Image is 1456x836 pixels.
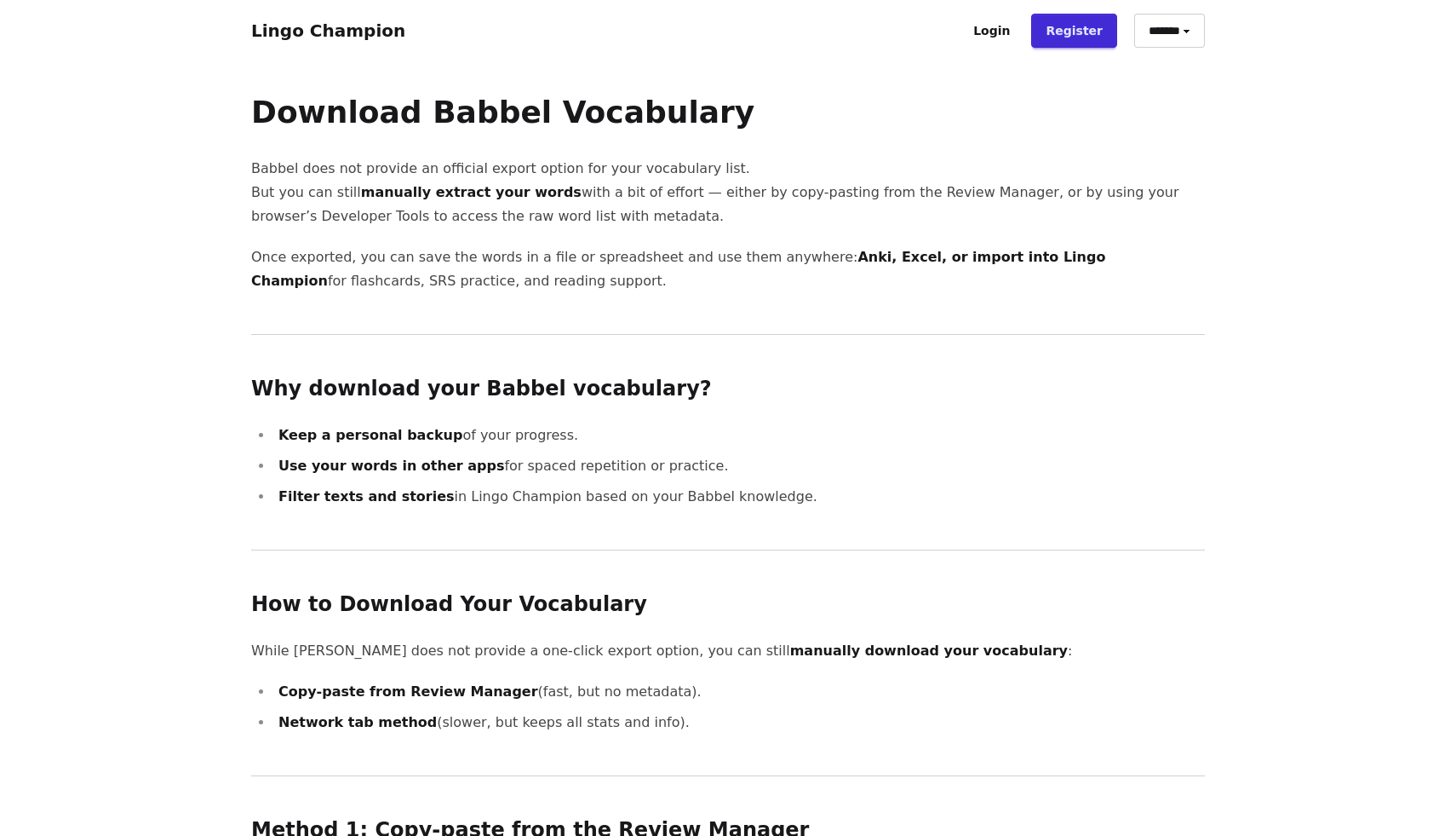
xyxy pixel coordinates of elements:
[273,424,1205,447] li: of your progress.
[278,427,462,443] strong: Keep a personal backup
[273,680,1205,704] li: (fast, but no metadata).
[361,184,582,200] strong: manually extract your words
[273,711,1205,735] li: (slower, but keeps all stats and info).
[790,643,1068,659] strong: manually download your vocabulary
[251,95,1205,130] h1: Download Babbel Vocabulary
[251,376,1205,403] h2: Why download your Babbel vocabulary?
[278,683,538,700] strong: Copy-paste from Review Manager
[959,14,1024,48] a: Login
[1031,14,1117,48] a: Register
[251,20,405,41] a: Lingo Champion
[278,458,504,474] strong: Use your words in other apps
[273,485,1205,509] li: in Lingo Champion based on your Babbel knowledge.
[278,488,455,504] strong: Filter texts and stories
[251,157,1205,228] p: Babbel does not provide an official export option for your vocabulary list. But you can still wit...
[251,249,1105,289] strong: Anki, Excel, or import into Lingo Champion
[273,454,1205,478] li: for spaced repetition or practice.
[278,714,437,730] strong: Network tab method
[251,245,1205,293] p: Once exported, you can save the words in a file or spreadsheet and use them anywhere: for flashca...
[251,639,1205,663] p: While [PERSON_NAME] does not provide a one-click export option, you can still :
[251,591,1205,619] h2: How to Download Your Vocabulary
